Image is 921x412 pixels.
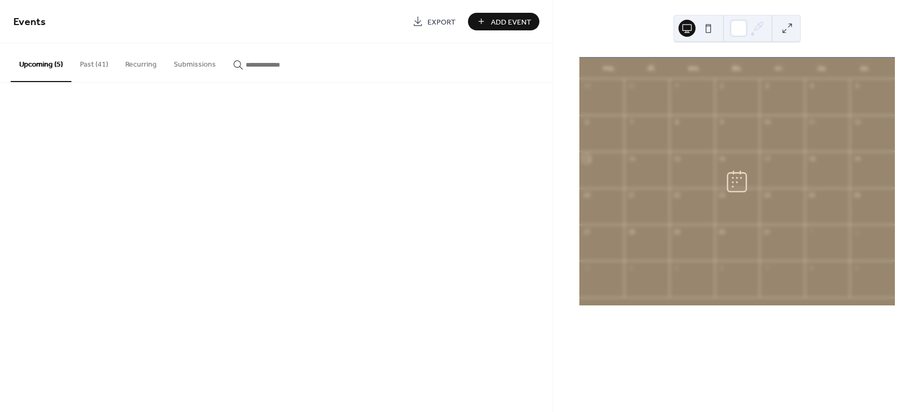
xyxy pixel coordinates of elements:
[718,264,726,272] div: 6
[583,191,591,199] div: 20
[718,155,726,163] div: 16
[673,155,681,163] div: 15
[583,228,591,236] div: 27
[763,118,771,126] div: 10
[673,118,681,126] div: 8
[631,58,673,79] div: di.
[853,228,861,236] div: 2
[801,58,844,79] div: za.
[468,13,539,30] button: Add Event
[853,191,861,199] div: 26
[673,58,716,79] div: wo.
[71,43,117,81] button: Past (41)
[808,191,816,199] div: 25
[808,118,816,126] div: 11
[853,118,861,126] div: 12
[627,155,635,163] div: 14
[11,43,71,82] button: Upcoming (5)
[588,58,631,79] div: ma.
[853,155,861,163] div: 19
[13,12,46,33] span: Events
[763,155,771,163] div: 17
[808,155,816,163] div: 18
[583,155,591,163] div: 13
[853,264,861,272] div: 9
[718,228,726,236] div: 30
[718,191,726,199] div: 23
[405,13,464,30] a: Export
[583,264,591,272] div: 3
[583,82,591,90] div: 29
[627,228,635,236] div: 28
[763,191,771,199] div: 24
[117,43,165,81] button: Recurring
[673,191,681,199] div: 22
[627,264,635,272] div: 4
[758,58,801,79] div: vr.
[673,264,681,272] div: 5
[808,82,816,90] div: 4
[583,118,591,126] div: 6
[716,58,758,79] div: do.
[853,82,861,90] div: 5
[808,264,816,272] div: 8
[627,191,635,199] div: 21
[673,82,681,90] div: 1
[718,82,726,90] div: 2
[427,17,456,28] span: Export
[673,228,681,236] div: 29
[808,228,816,236] div: 1
[763,82,771,90] div: 3
[718,118,726,126] div: 9
[627,82,635,90] div: 30
[763,228,771,236] div: 31
[844,58,886,79] div: zo.
[763,264,771,272] div: 7
[491,17,531,28] span: Add Event
[627,118,635,126] div: 7
[165,43,224,81] button: Submissions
